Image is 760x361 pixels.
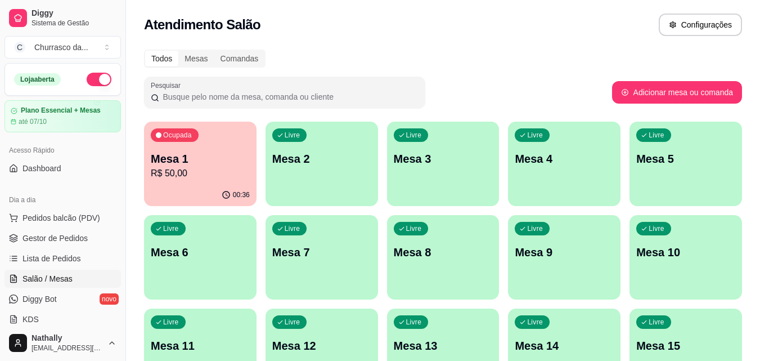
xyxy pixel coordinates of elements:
[19,117,47,126] article: até 07/10
[406,224,422,233] p: Livre
[636,338,735,354] p: Mesa 15
[5,329,121,356] button: Nathally[EMAIL_ADDRESS][DOMAIN_NAME]
[21,106,101,115] article: Plano Essencial + Mesas
[32,333,103,344] span: Nathally
[394,151,493,167] p: Mesa 3
[527,131,543,140] p: Livre
[5,290,121,308] a: Diggy Botnovo
[5,141,121,159] div: Acesso Rápido
[32,8,116,19] span: Diggy
[32,344,103,353] span: [EMAIL_ADDRESS][DOMAIN_NAME]
[23,233,88,244] span: Gestor de Pedidos
[394,338,493,354] p: Mesa 13
[285,318,300,327] p: Livre
[5,5,121,32] a: DiggySistema de Gestão
[151,151,250,167] p: Mesa 1
[387,122,500,206] button: LivreMesa 3
[5,310,121,328] a: KDS
[144,16,260,34] h2: Atendimento Salão
[163,318,179,327] p: Livre
[5,36,121,59] button: Select a team
[272,244,371,260] p: Mesa 7
[14,73,61,86] div: Loja aberta
[285,131,300,140] p: Livre
[14,42,25,53] span: C
[87,73,111,86] button: Alterar Status
[23,314,39,325] span: KDS
[23,293,57,305] span: Diggy Bot
[145,51,178,66] div: Todos
[34,42,88,53] div: Churrasco da ...
[387,215,500,300] button: LivreMesa 8
[32,19,116,28] span: Sistema de Gestão
[23,273,73,284] span: Salão / Mesas
[151,244,250,260] p: Mesa 6
[151,338,250,354] p: Mesa 11
[5,191,121,209] div: Dia a dia
[527,224,543,233] p: Livre
[527,318,543,327] p: Livre
[649,318,664,327] p: Livre
[515,151,614,167] p: Mesa 4
[394,244,493,260] p: Mesa 8
[151,167,250,180] p: R$ 50,00
[515,338,614,354] p: Mesa 14
[151,81,185,90] label: Pesquisar
[285,224,300,233] p: Livre
[5,159,121,177] a: Dashboard
[233,190,250,199] p: 00:36
[23,253,81,264] span: Lista de Pedidos
[508,122,620,206] button: LivreMesa 4
[144,122,257,206] button: OcupadaMesa 1R$ 50,0000:36
[406,131,422,140] p: Livre
[5,209,121,227] button: Pedidos balcão (PDV)
[629,215,742,300] button: LivreMesa 10
[636,244,735,260] p: Mesa 10
[214,51,265,66] div: Comandas
[649,224,664,233] p: Livre
[163,224,179,233] p: Livre
[508,215,620,300] button: LivreMesa 9
[266,122,378,206] button: LivreMesa 2
[5,249,121,268] a: Lista de Pedidos
[144,215,257,300] button: LivreMesa 6
[159,91,419,102] input: Pesquisar
[266,215,378,300] button: LivreMesa 7
[163,131,192,140] p: Ocupada
[23,163,61,174] span: Dashboard
[659,14,742,36] button: Configurações
[5,229,121,247] a: Gestor de Pedidos
[612,81,742,104] button: Adicionar mesa ou comanda
[5,100,121,132] a: Plano Essencial + Mesasaté 07/10
[23,212,100,224] span: Pedidos balcão (PDV)
[5,270,121,288] a: Salão / Mesas
[649,131,664,140] p: Livre
[406,318,422,327] p: Livre
[272,151,371,167] p: Mesa 2
[178,51,214,66] div: Mesas
[272,338,371,354] p: Mesa 12
[636,151,735,167] p: Mesa 5
[629,122,742,206] button: LivreMesa 5
[515,244,614,260] p: Mesa 9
